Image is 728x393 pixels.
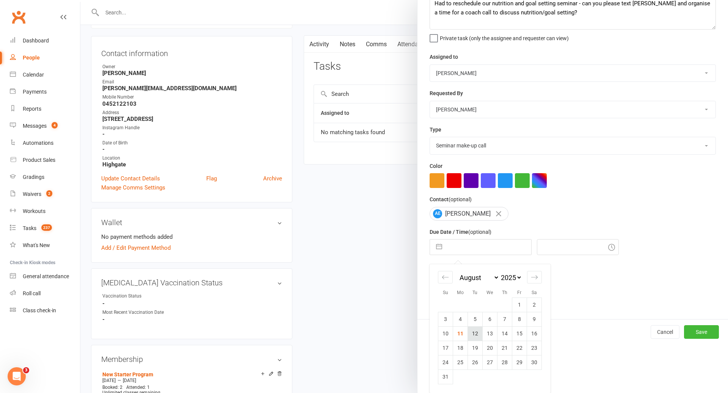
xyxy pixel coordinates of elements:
[10,135,80,152] a: Automations
[497,312,512,326] td: Thursday, August 7, 2025
[453,341,468,355] td: Monday, August 18, 2025
[453,312,468,326] td: Monday, August 4, 2025
[438,312,453,326] td: Sunday, August 3, 2025
[483,341,497,355] td: Wednesday, August 20, 2025
[10,220,80,237] a: Tasks 237
[430,195,472,204] label: Contact
[23,307,56,313] div: Class check-in
[438,271,453,283] div: Move backward to switch to the previous month.
[23,72,44,78] div: Calendar
[10,66,80,83] a: Calendar
[430,53,458,61] label: Assigned to
[527,312,542,326] td: Saturday, August 9, 2025
[23,191,41,197] div: Waivers
[23,174,44,180] div: Gradings
[41,224,52,231] span: 237
[433,209,442,218] span: AE
[10,83,80,100] a: Payments
[10,49,80,66] a: People
[457,290,464,295] small: Mo
[486,290,493,295] small: We
[517,290,521,295] small: Fr
[10,32,80,49] a: Dashboard
[438,341,453,355] td: Sunday, August 17, 2025
[453,355,468,370] td: Monday, August 25, 2025
[10,302,80,319] a: Class kiosk mode
[483,312,497,326] td: Wednesday, August 6, 2025
[8,367,26,385] iframe: Intercom live chat
[527,271,542,283] div: Move forward to switch to the next month.
[23,208,45,214] div: Workouts
[10,186,80,203] a: Waivers 2
[468,312,483,326] td: Tuesday, August 5, 2025
[10,152,80,169] a: Product Sales
[23,140,53,146] div: Automations
[10,237,80,254] a: What's New
[23,242,50,248] div: What's New
[23,157,55,163] div: Product Sales
[443,290,448,295] small: Su
[23,38,49,44] div: Dashboard
[23,106,41,112] div: Reports
[23,225,36,231] div: Tasks
[497,341,512,355] td: Thursday, August 21, 2025
[440,33,569,41] span: Private task (only the assignee and requester can view)
[527,326,542,341] td: Saturday, August 16, 2025
[438,370,453,384] td: Sunday, August 31, 2025
[23,273,69,279] div: General attendance
[497,326,512,341] td: Thursday, August 14, 2025
[468,355,483,370] td: Tuesday, August 26, 2025
[23,89,47,95] div: Payments
[438,326,453,341] td: Sunday, August 10, 2025
[468,326,483,341] td: Tuesday, August 12, 2025
[10,203,80,220] a: Workouts
[430,125,441,134] label: Type
[472,290,477,295] small: Tu
[512,312,527,326] td: Friday, August 8, 2025
[453,326,468,341] td: Monday, August 11, 2025
[430,207,508,221] div: [PERSON_NAME]
[430,89,463,97] label: Requested By
[9,8,28,27] a: Clubworx
[527,355,542,370] td: Saturday, August 30, 2025
[430,162,442,170] label: Color
[23,290,41,296] div: Roll call
[52,122,58,128] span: 4
[532,290,537,295] small: Sa
[449,196,472,202] small: (optional)
[527,297,542,312] td: Saturday, August 2, 2025
[512,341,527,355] td: Friday, August 22, 2025
[23,367,29,373] span: 3
[651,325,679,339] button: Cancel
[483,355,497,370] td: Wednesday, August 27, 2025
[23,123,47,129] div: Messages
[483,326,497,341] td: Wednesday, August 13, 2025
[438,355,453,370] td: Sunday, August 24, 2025
[10,117,80,135] a: Messages 4
[430,262,474,271] label: Email preferences
[497,355,512,370] td: Thursday, August 28, 2025
[512,297,527,312] td: Friday, August 1, 2025
[10,169,80,186] a: Gradings
[468,229,491,235] small: (optional)
[10,268,80,285] a: General attendance kiosk mode
[502,290,507,295] small: Th
[430,264,550,393] div: Calendar
[10,100,80,117] a: Reports
[527,341,542,355] td: Saturday, August 23, 2025
[512,355,527,370] td: Friday, August 29, 2025
[430,228,491,236] label: Due Date / Time
[10,285,80,302] a: Roll call
[23,55,40,61] div: People
[468,341,483,355] td: Tuesday, August 19, 2025
[684,325,719,339] button: Save
[46,190,52,197] span: 2
[512,326,527,341] td: Friday, August 15, 2025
